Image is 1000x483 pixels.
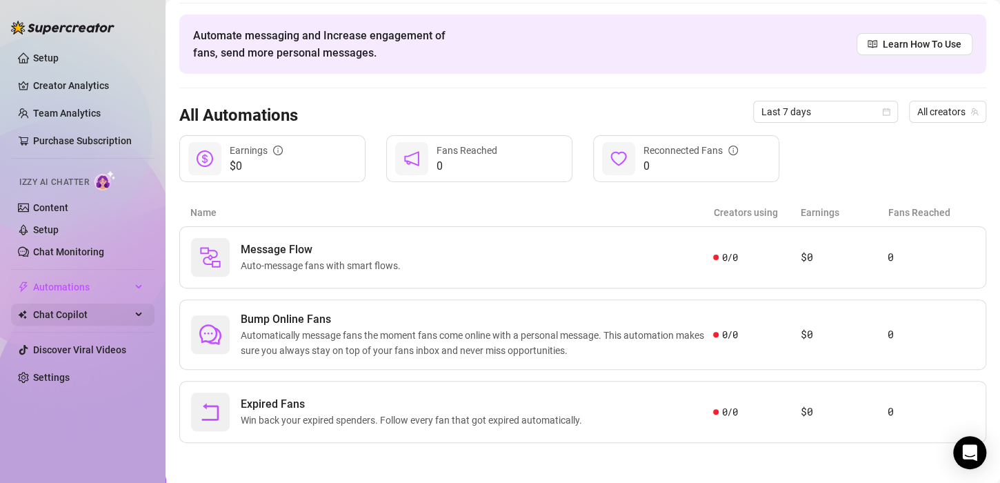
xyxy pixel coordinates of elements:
div: Earnings [230,143,283,158]
span: Win back your expired spenders. Follow every fan that got expired automatically. [241,413,588,428]
a: Content [33,202,68,213]
article: Creators using [714,205,801,220]
span: Learn How To Use [883,37,961,52]
span: info-circle [273,146,283,155]
a: Purchase Subscription [33,135,132,146]
span: team [970,108,979,116]
span: Auto-message fans with smart flows. [241,258,406,273]
span: info-circle [728,146,738,155]
span: heart [610,150,627,167]
a: Creator Analytics [33,75,143,97]
a: Setup [33,52,59,63]
span: calendar [882,108,890,116]
span: dollar [197,150,213,167]
article: 0 [888,404,974,420]
article: $0 [801,326,888,343]
span: Fans Reached [437,145,497,156]
img: Chat Copilot [18,310,27,319]
span: Automations [33,276,131,298]
img: logo-BBDzfeDw.svg [11,21,114,34]
span: comment [199,324,221,346]
article: $0 [801,404,888,420]
img: svg%3e [199,246,221,268]
article: 0 [888,326,974,343]
span: Automatically message fans the moment fans come online with a personal message. This automation m... [241,328,713,358]
span: Message Flow [241,241,406,258]
article: Earnings [801,205,888,220]
span: Expired Fans [241,396,588,413]
h3: All Automations [179,105,298,127]
span: thunderbolt [18,282,29,293]
article: $0 [801,249,888,266]
a: Team Analytics [33,108,101,119]
span: 0 [437,158,497,175]
article: 0 [888,249,974,266]
a: Discover Viral Videos [33,344,126,355]
span: Chat Copilot [33,304,131,326]
span: 0 / 0 [721,404,737,420]
a: Learn How To Use [857,33,972,55]
span: 0 / 0 [721,327,737,342]
span: read [868,39,877,49]
a: Chat Monitoring [33,246,104,257]
span: rollback [199,401,221,423]
img: AI Chatter [94,170,116,190]
span: $0 [230,158,283,175]
a: Setup [33,224,59,235]
span: Izzy AI Chatter [19,176,89,189]
div: Reconnected Fans [643,143,738,158]
article: Name [190,205,714,220]
span: All creators [917,101,978,122]
span: 0 / 0 [721,250,737,265]
article: Fans Reached [888,205,975,220]
a: Settings [33,372,70,383]
span: notification [403,150,420,167]
span: 0 [643,158,738,175]
span: Bump Online Fans [241,311,713,328]
span: Last 7 days [761,101,890,122]
span: Automate messaging and Increase engagement of fans, send more personal messages. [193,27,459,61]
div: Open Intercom Messenger [953,436,986,469]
